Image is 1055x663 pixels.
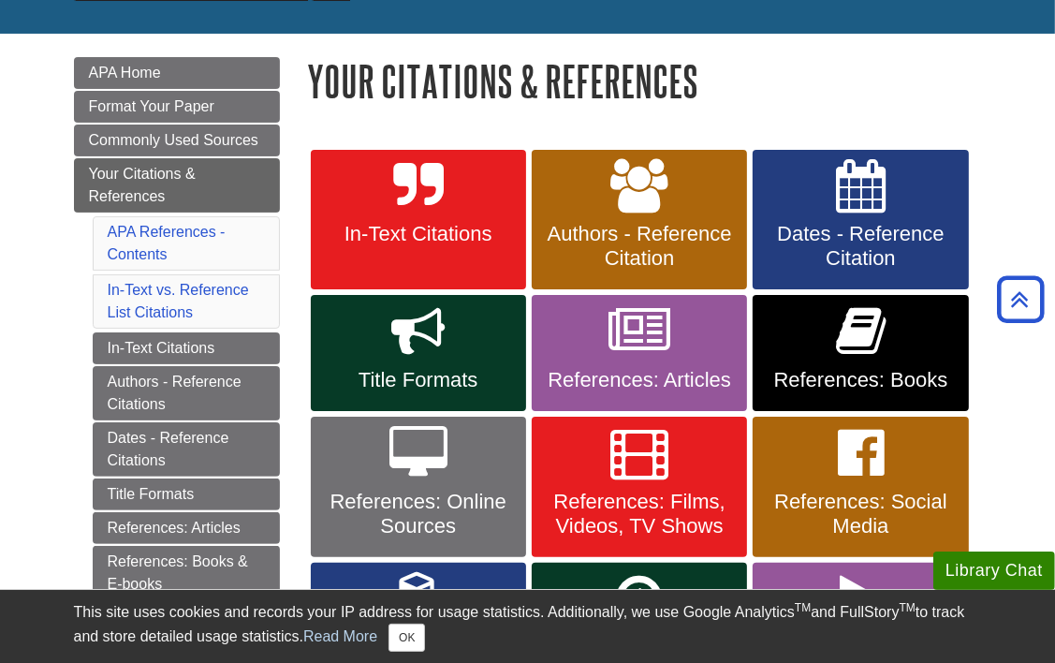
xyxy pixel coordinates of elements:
[325,368,512,392] span: Title Formats
[308,57,982,105] h1: Your Citations & References
[753,150,968,290] a: Dates - Reference Citation
[89,98,214,114] span: Format Your Paper
[990,287,1050,312] a: Back to Top
[74,57,280,89] a: APA Home
[108,282,249,320] a: In-Text vs. Reference List Citations
[89,132,258,148] span: Commonly Used Sources
[108,224,226,262] a: APA References - Contents
[74,601,982,652] div: This site uses cookies and records your IP address for usage statistics. Additionally, we use Goo...
[325,490,512,538] span: References: Online Sources
[532,417,747,557] a: References: Films, Videos, TV Shows
[546,490,733,538] span: References: Films, Videos, TV Shows
[767,368,954,392] span: References: Books
[388,624,425,652] button: Close
[753,417,968,557] a: References: Social Media
[795,601,811,614] sup: TM
[767,490,954,538] span: References: Social Media
[311,417,526,557] a: References: Online Sources
[89,166,196,204] span: Your Citations & References
[900,601,916,614] sup: TM
[532,295,747,411] a: References: Articles
[93,366,280,420] a: Authors - Reference Citations
[93,479,280,510] a: Title Formats
[546,368,733,392] span: References: Articles
[93,422,280,477] a: Dates - Reference Citations
[74,125,280,156] a: Commonly Used Sources
[753,295,968,411] a: References: Books
[93,512,280,544] a: References: Articles
[325,222,512,246] span: In-Text Citations
[546,222,733,271] span: Authors - Reference Citation
[311,150,526,290] a: In-Text Citations
[311,295,526,411] a: Title Formats
[74,158,280,213] a: Your Citations & References
[767,222,954,271] span: Dates - Reference Citation
[89,65,161,81] span: APA Home
[93,332,280,364] a: In-Text Citations
[74,91,280,123] a: Format Your Paper
[933,552,1055,590] button: Library Chat
[303,628,377,644] a: Read More
[93,546,280,600] a: References: Books & E-books
[532,150,747,290] a: Authors - Reference Citation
